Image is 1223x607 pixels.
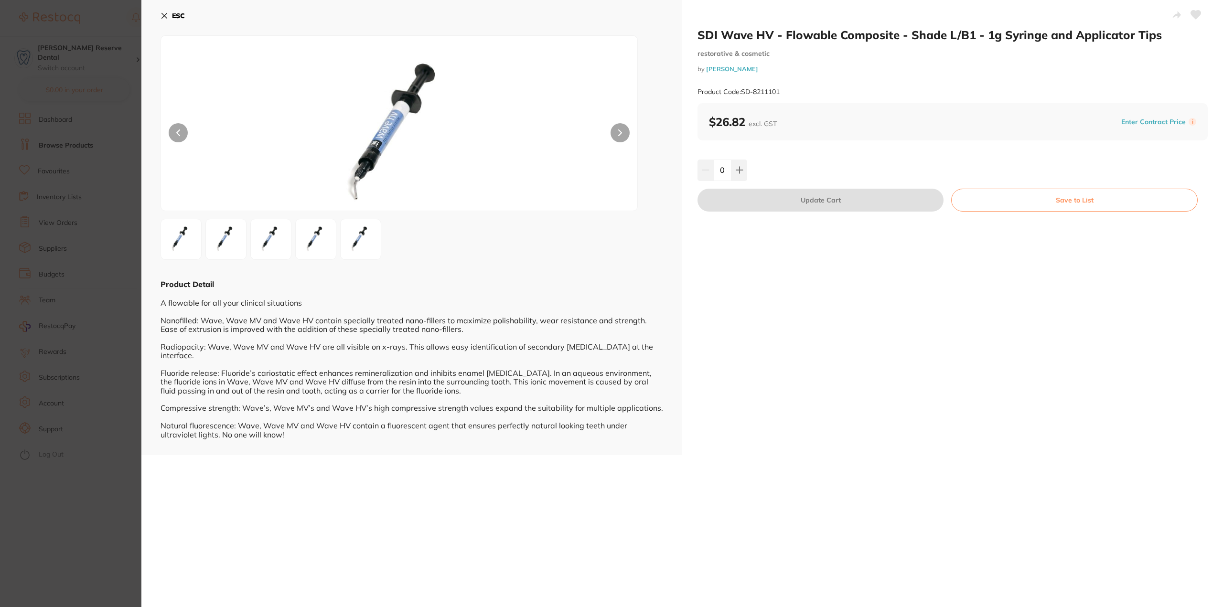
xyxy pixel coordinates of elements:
[164,222,198,256] img: MDEuanBn
[161,8,185,24] button: ESC
[254,222,288,256] img: MDFfMy5qcGc
[161,289,663,447] div: A flowable for all your clinical situations Nanofilled: Wave, Wave MV and Wave HV contain special...
[21,23,37,38] img: Profile image for Restocq
[42,21,170,164] div: Message content
[749,119,777,128] span: excl. GST
[172,11,185,20] b: ESC
[697,28,1208,42] h2: SDI Wave HV - Flowable Composite - Shade L/B1 - 1g Syringe and Applicator Tips
[951,189,1198,212] button: Save to List
[1118,117,1189,127] button: Enter Contract Price
[161,279,214,289] b: Product Detail
[706,65,758,73] a: [PERSON_NAME]
[343,222,378,256] img: MDFfNS5qcGc
[256,60,542,211] img: MDEuanBn
[14,14,177,182] div: message notification from Restocq, 1w ago. Hi Ally, Starting 11 August, we’re making some updates...
[709,115,777,129] b: $26.82
[697,50,1208,58] small: restorative & cosmetic
[697,189,944,212] button: Update Cart
[1189,118,1196,126] label: i
[42,100,170,147] div: We’re committed to ensuring a smooth transition for you! Our team is standing by to help you with...
[299,222,333,256] img: MDFfNC5qcGc
[42,21,170,96] div: Hi Ally, Starting [DATE], we’re making some updates to our product offerings on the Restocq platf...
[42,168,170,176] p: Message from Restocq, sent 1w ago
[697,88,780,96] small: Product Code: SD-8211101
[209,222,243,256] img: MDFfMi5qcGc
[697,65,1208,73] small: by
[42,152,170,208] div: Simply reply to this message and we’ll be in touch to guide you through these next steps. We are ...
